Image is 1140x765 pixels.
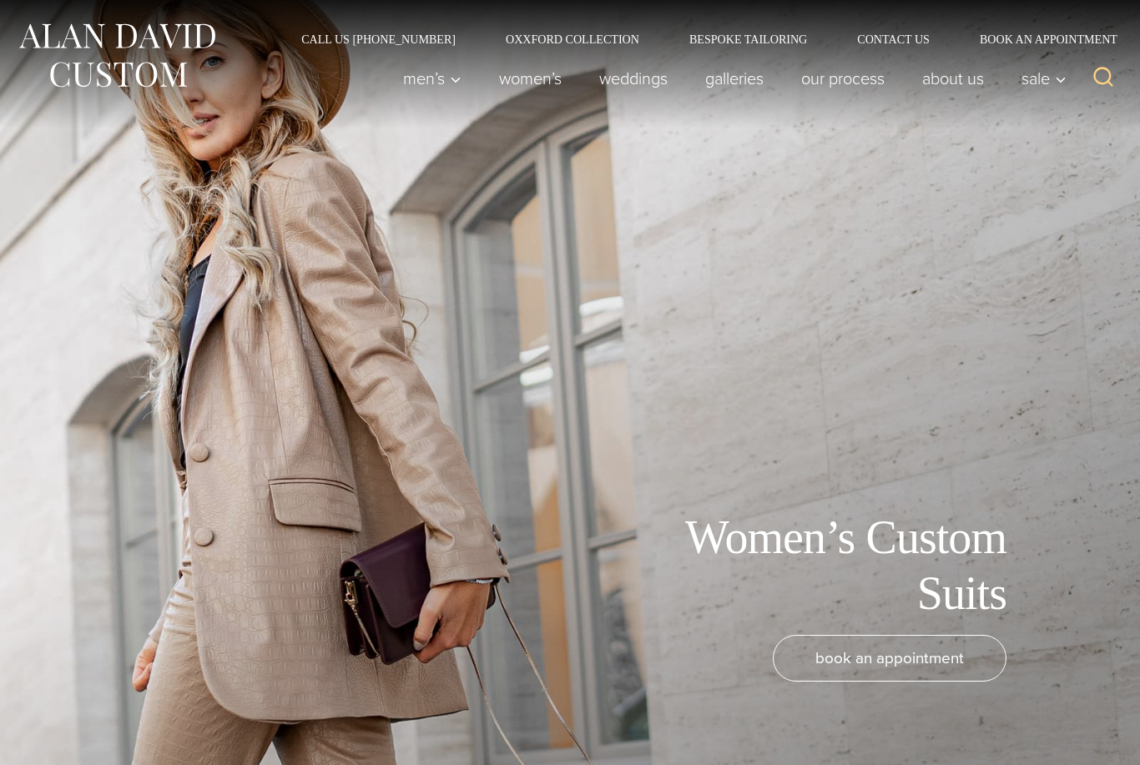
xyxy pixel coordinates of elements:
span: Sale [1021,70,1067,87]
a: Bespoke Tailoring [664,33,832,45]
a: book an appointment [773,635,1006,682]
nav: Primary Navigation [385,62,1076,95]
h1: Women’s Custom Suits [631,510,1006,622]
a: Oxxford Collection [481,33,664,45]
img: Alan David Custom [17,18,217,93]
a: Book an Appointment [955,33,1123,45]
nav: Secondary Navigation [276,33,1123,45]
a: Contact Us [832,33,955,45]
span: Men’s [403,70,462,87]
a: Women’s [481,62,581,95]
a: weddings [581,62,687,95]
a: About Us [904,62,1003,95]
a: Our Process [783,62,904,95]
button: View Search Form [1083,58,1123,98]
a: Call Us [PHONE_NUMBER] [276,33,481,45]
span: book an appointment [815,646,964,670]
a: Galleries [687,62,783,95]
